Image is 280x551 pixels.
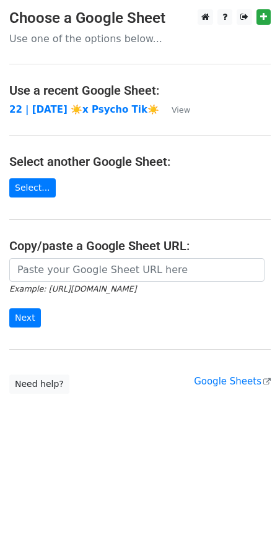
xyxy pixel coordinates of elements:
input: Paste your Google Sheet URL here [9,258,265,282]
small: View [172,105,190,115]
p: Use one of the options below... [9,32,271,45]
a: View [159,104,190,115]
input: Next [9,308,41,328]
a: Need help? [9,375,69,394]
h4: Use a recent Google Sheet: [9,83,271,98]
h3: Choose a Google Sheet [9,9,271,27]
h4: Copy/paste a Google Sheet URL: [9,238,271,253]
a: Google Sheets [194,376,271,387]
a: 22 | [DATE] ☀️x Psycho Tik☀️ [9,104,159,115]
a: Select... [9,178,56,197]
h4: Select another Google Sheet: [9,154,271,169]
small: Example: [URL][DOMAIN_NAME] [9,284,136,293]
